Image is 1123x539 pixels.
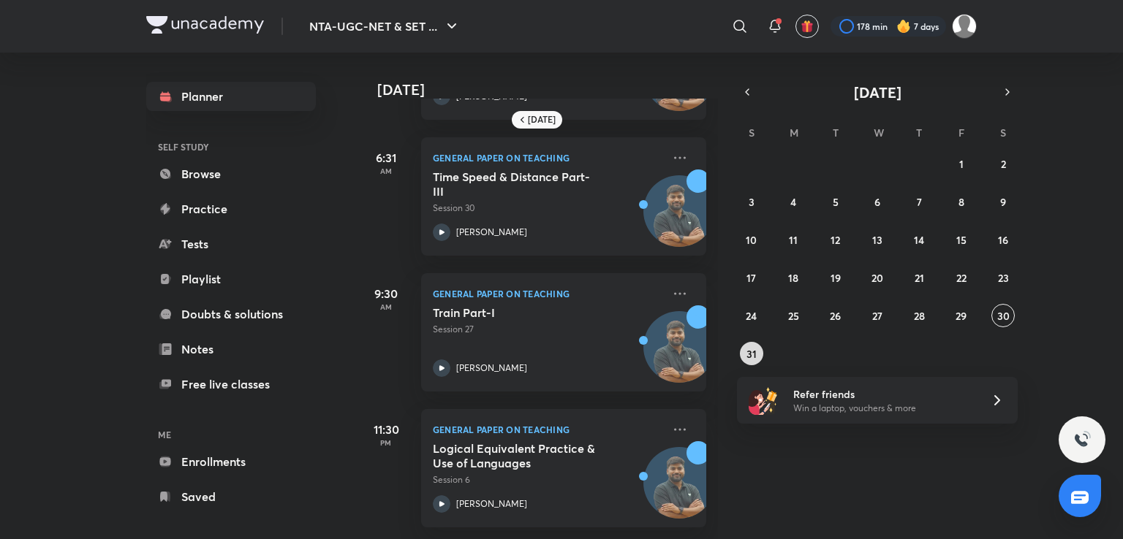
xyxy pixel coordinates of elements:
p: AM [357,302,415,311]
abbr: August 24, 2025 [746,309,757,323]
h5: 6:31 [357,149,415,167]
img: Atia khan [952,14,977,39]
h5: Time Speed & Distance Part-III [433,169,615,199]
abbr: August 13, 2025 [872,233,882,247]
abbr: August 12, 2025 [831,233,840,247]
abbr: August 5, 2025 [833,195,839,209]
a: Doubts & solutions [146,299,316,329]
abbr: August 10, 2025 [746,233,757,247]
abbr: August 7, 2025 [917,195,922,209]
img: Avatar [644,319,714,389]
abbr: August 11, 2025 [789,233,798,247]
abbr: Friday [958,126,964,139]
abbr: Saturday [1000,126,1006,139]
button: August 15, 2025 [950,228,973,251]
button: August 20, 2025 [866,266,889,289]
p: AM [357,167,415,175]
button: August 25, 2025 [782,304,805,327]
abbr: August 26, 2025 [830,309,841,323]
button: August 2, 2025 [991,152,1015,175]
a: Enrollments [146,447,316,476]
img: avatar [801,20,814,33]
button: August 8, 2025 [950,190,973,213]
button: August 13, 2025 [866,228,889,251]
button: August 19, 2025 [824,266,847,289]
img: Avatar [644,183,714,253]
abbr: August 4, 2025 [790,195,796,209]
abbr: August 22, 2025 [956,271,967,285]
abbr: August 30, 2025 [997,309,1010,323]
button: August 23, 2025 [991,266,1015,289]
button: August 24, 2025 [740,304,763,327]
a: Free live classes [146,370,316,399]
a: Planner [146,82,316,111]
abbr: August 8, 2025 [958,195,964,209]
abbr: August 27, 2025 [872,309,882,323]
button: August 27, 2025 [866,304,889,327]
button: August 14, 2025 [907,228,931,251]
button: August 29, 2025 [950,304,973,327]
button: August 9, 2025 [991,190,1015,213]
button: August 7, 2025 [907,190,931,213]
abbr: Monday [790,126,798,139]
button: August 12, 2025 [824,228,847,251]
h6: ME [146,422,316,447]
h5: 11:30 [357,421,415,438]
a: Browse [146,159,316,188]
button: August 21, 2025 [907,266,931,289]
button: August 16, 2025 [991,228,1015,251]
button: August 26, 2025 [824,304,847,327]
button: August 18, 2025 [782,266,805,289]
button: August 22, 2025 [950,266,973,289]
abbr: August 31, 2025 [746,347,757,361]
h6: Refer friends [793,386,973,402]
abbr: August 17, 2025 [746,271,756,285]
img: Company Logo [146,16,264,34]
abbr: August 1, 2025 [959,157,964,171]
button: August 11, 2025 [782,228,805,251]
abbr: August 21, 2025 [915,271,924,285]
button: August 1, 2025 [950,152,973,175]
p: [PERSON_NAME] [456,226,527,239]
span: [DATE] [854,83,901,102]
abbr: August 28, 2025 [914,309,925,323]
button: August 5, 2025 [824,190,847,213]
button: August 3, 2025 [740,190,763,213]
button: August 6, 2025 [866,190,889,213]
abbr: Thursday [916,126,922,139]
p: Win a laptop, vouchers & more [793,402,973,415]
p: Session 27 [433,323,662,336]
h5: Logical Equivalent Practice & Use of Languages [433,441,615,470]
h6: [DATE] [528,114,556,126]
abbr: August 19, 2025 [831,271,841,285]
a: Saved [146,482,316,511]
h5: 9:30 [357,285,415,302]
button: August 17, 2025 [740,266,763,289]
button: August 10, 2025 [740,228,763,251]
abbr: August 20, 2025 [871,271,883,285]
abbr: August 2, 2025 [1001,157,1006,171]
p: General Paper on Teaching [433,421,662,438]
p: Session 6 [433,473,662,486]
abbr: August 18, 2025 [788,271,798,285]
p: Session 30 [433,202,662,215]
p: General Paper on Teaching [433,149,662,167]
h6: SELF STUDY [146,134,316,159]
button: avatar [795,15,819,38]
p: [PERSON_NAME] [456,497,527,511]
abbr: August 29, 2025 [956,309,967,323]
abbr: August 14, 2025 [914,233,924,247]
abbr: August 25, 2025 [788,309,799,323]
img: streak [896,19,911,34]
abbr: Tuesday [833,126,839,139]
button: August 4, 2025 [782,190,805,213]
abbr: Sunday [749,126,755,139]
a: Notes [146,335,316,364]
abbr: August 15, 2025 [956,233,967,247]
p: General Paper on Teaching [433,285,662,302]
abbr: August 9, 2025 [1000,195,1006,209]
button: August 28, 2025 [907,304,931,327]
abbr: August 3, 2025 [749,195,755,209]
a: Tests [146,229,316,259]
h5: Train Part-I [433,305,615,320]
